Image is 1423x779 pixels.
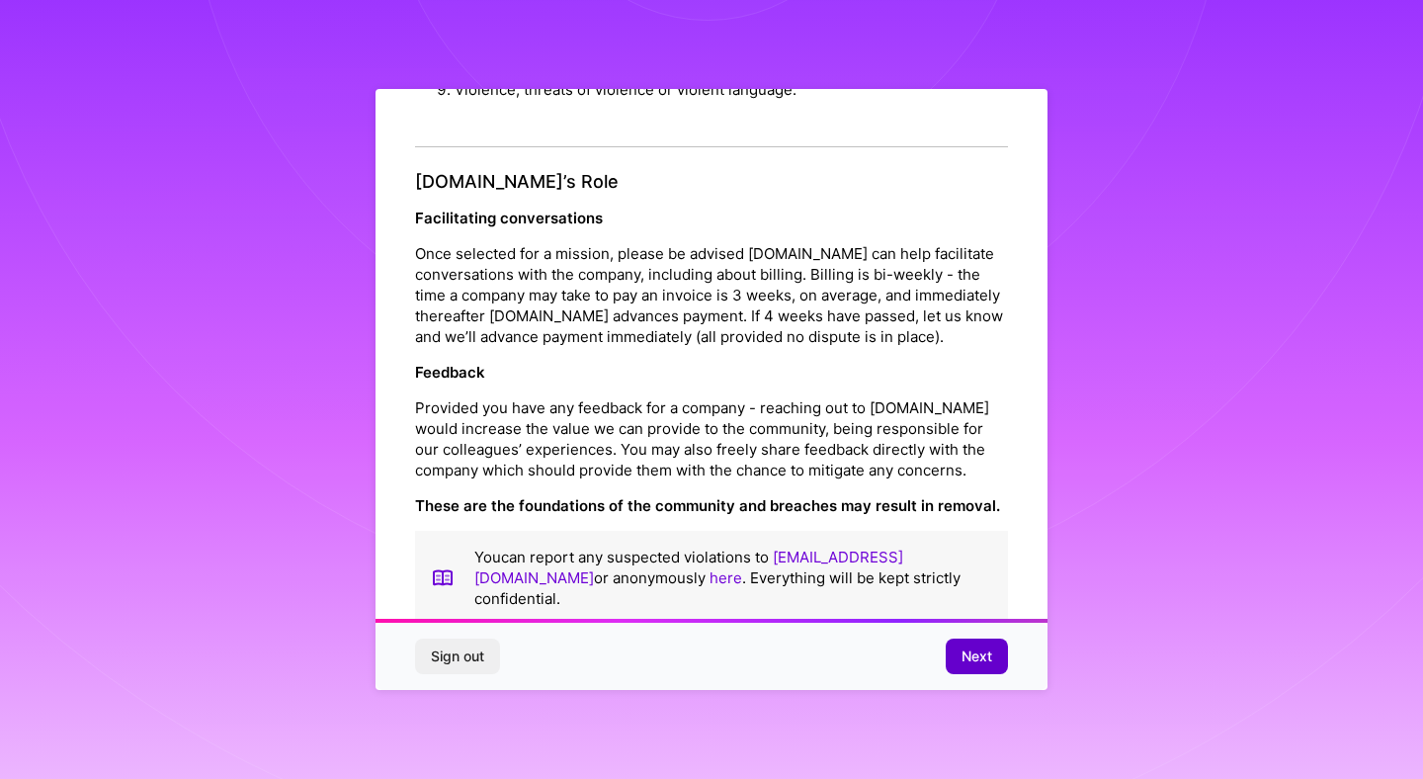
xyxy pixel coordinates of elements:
a: here [710,568,742,587]
strong: Facilitating conversations [415,209,603,227]
a: [EMAIL_ADDRESS][DOMAIN_NAME] [474,548,903,587]
img: book icon [431,547,455,609]
strong: These are the foundations of the community and breaches may result in removal. [415,496,1000,515]
strong: Feedback [415,363,485,382]
p: Provided you have any feedback for a company - reaching out to [DOMAIN_NAME] would increase the v... [415,397,1008,480]
span: Next [962,647,992,666]
h4: [DOMAIN_NAME]’s Role [415,171,1008,193]
p: Once selected for a mission, please be advised [DOMAIN_NAME] can help facilitate conversations wi... [415,243,1008,347]
button: Next [946,639,1008,674]
li: Violence, threats of violence or violent language. [455,71,1008,108]
p: You can report any suspected violations to or anonymously . Everything will be kept strictly conf... [474,547,992,609]
button: Sign out [415,639,500,674]
span: Sign out [431,647,484,666]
